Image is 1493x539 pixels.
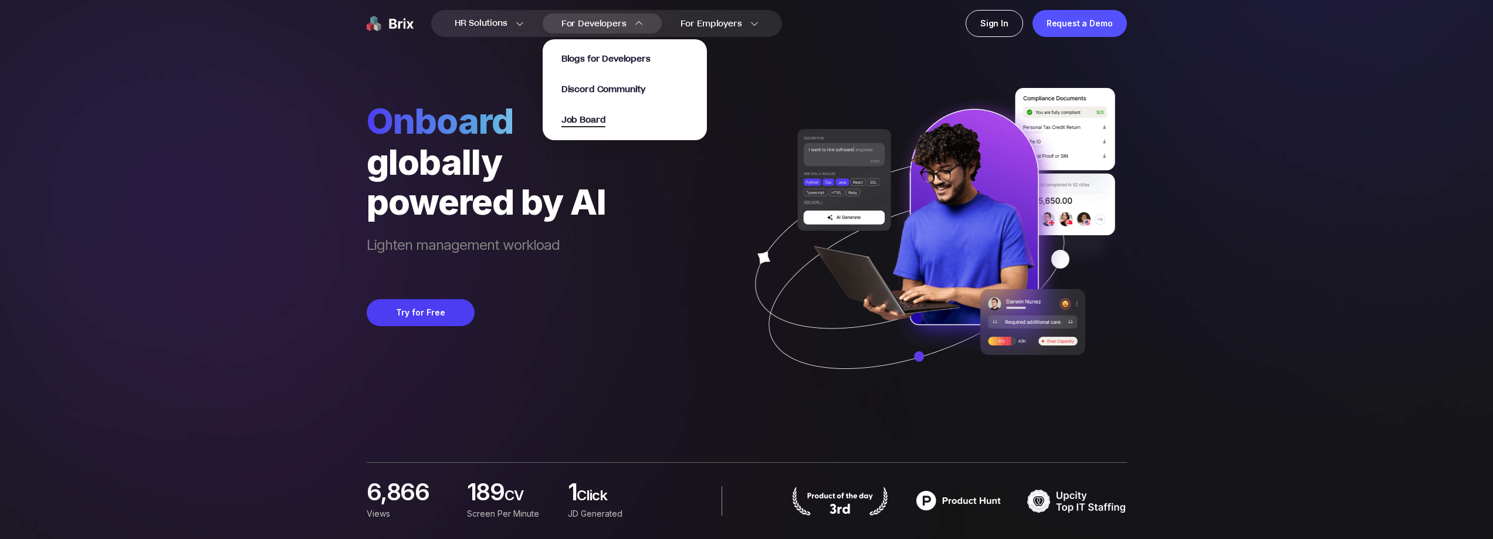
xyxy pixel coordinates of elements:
a: Job Board [561,113,606,126]
div: powered by AI [367,182,606,222]
span: Onboard [367,100,606,142]
a: Sign In [966,10,1023,37]
img: ai generate [734,88,1127,404]
span: For Employers [681,18,742,30]
span: Lighten management workload [367,236,606,276]
div: JD Generated [567,507,654,520]
span: For Developers [561,18,627,30]
div: Views [367,507,453,520]
a: Discord Community [561,83,645,96]
img: product hunt badge [790,486,890,516]
span: 6,866 [367,482,429,501]
span: Blogs for Developers [561,53,651,65]
div: screen per minute [467,507,553,520]
img: product hunt badge [909,486,1008,516]
span: 189 [467,482,504,505]
span: CV [504,486,553,510]
div: globally [367,142,606,182]
span: Job Board [561,114,606,127]
span: 1 [567,482,576,505]
img: TOP IT STAFFING [1027,486,1127,516]
span: Click [577,486,654,510]
span: HR Solutions [455,14,507,33]
a: Blogs for Developers [561,52,651,65]
a: Request a Demo [1032,10,1127,37]
button: Try for Free [367,299,475,326]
